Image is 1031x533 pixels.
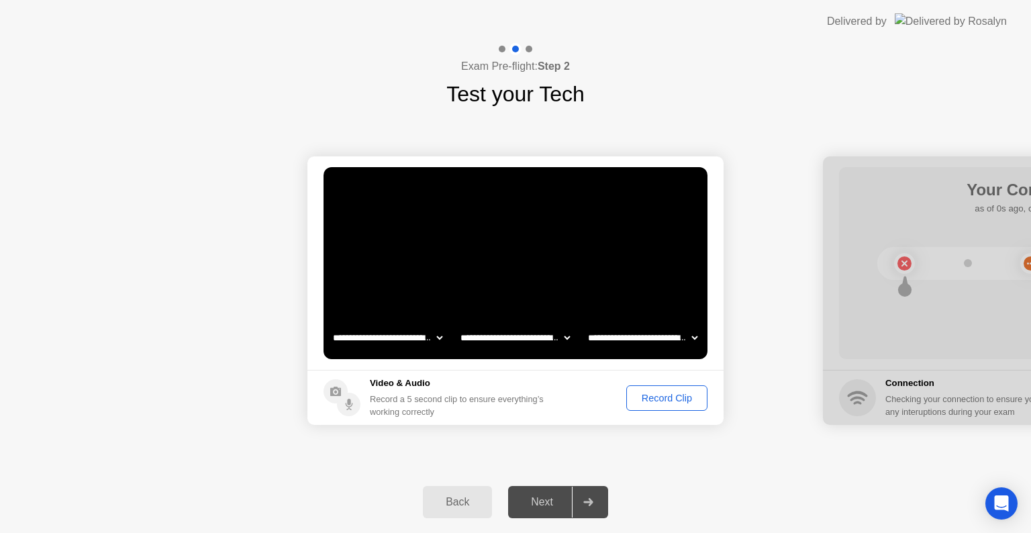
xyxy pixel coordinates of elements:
[446,78,585,110] h1: Test your Tech
[538,60,570,72] b: Step 2
[626,385,707,411] button: Record Clip
[827,13,887,30] div: Delivered by
[458,324,573,351] select: Available speakers
[585,324,700,351] select: Available microphones
[370,377,549,390] h5: Video & Audio
[559,182,575,198] div: . . .
[512,496,572,508] div: Next
[631,393,703,403] div: Record Clip
[550,182,566,198] div: !
[461,58,570,75] h4: Exam Pre-flight:
[423,486,492,518] button: Back
[427,496,488,508] div: Back
[985,487,1018,520] div: Open Intercom Messenger
[370,393,549,418] div: Record a 5 second clip to ensure everything’s working correctly
[330,324,445,351] select: Available cameras
[508,486,608,518] button: Next
[895,13,1007,29] img: Delivered by Rosalyn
